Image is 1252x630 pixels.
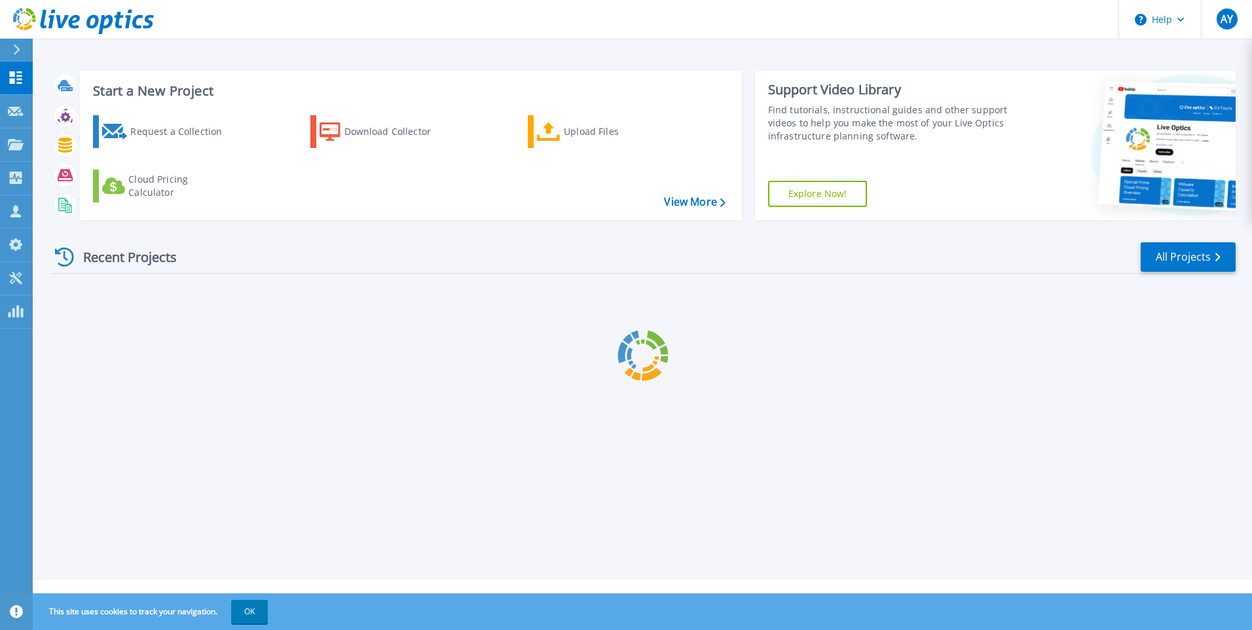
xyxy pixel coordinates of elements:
div: Find tutorials, instructional guides and other support videos to help you make the most of your L... [768,103,1013,143]
span: AY [1221,14,1233,24]
h3: Start a New Project [93,84,725,98]
span: This site uses cookies to track your navigation. [36,600,268,623]
div: Support Video Library [768,81,1013,98]
div: Download Collector [344,119,449,145]
a: Explore Now! [768,181,868,207]
a: Cloud Pricing Calculator [93,170,239,202]
div: Cloud Pricing Calculator [128,173,233,199]
a: Request a Collection [93,115,239,148]
a: All Projects [1141,242,1236,272]
a: Upload Files [528,115,674,148]
button: OK [231,600,268,623]
a: View More [664,196,725,208]
div: Request a Collection [130,119,235,145]
div: Recent Projects [50,241,194,273]
a: Download Collector [310,115,456,148]
div: Upload Files [564,119,669,145]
